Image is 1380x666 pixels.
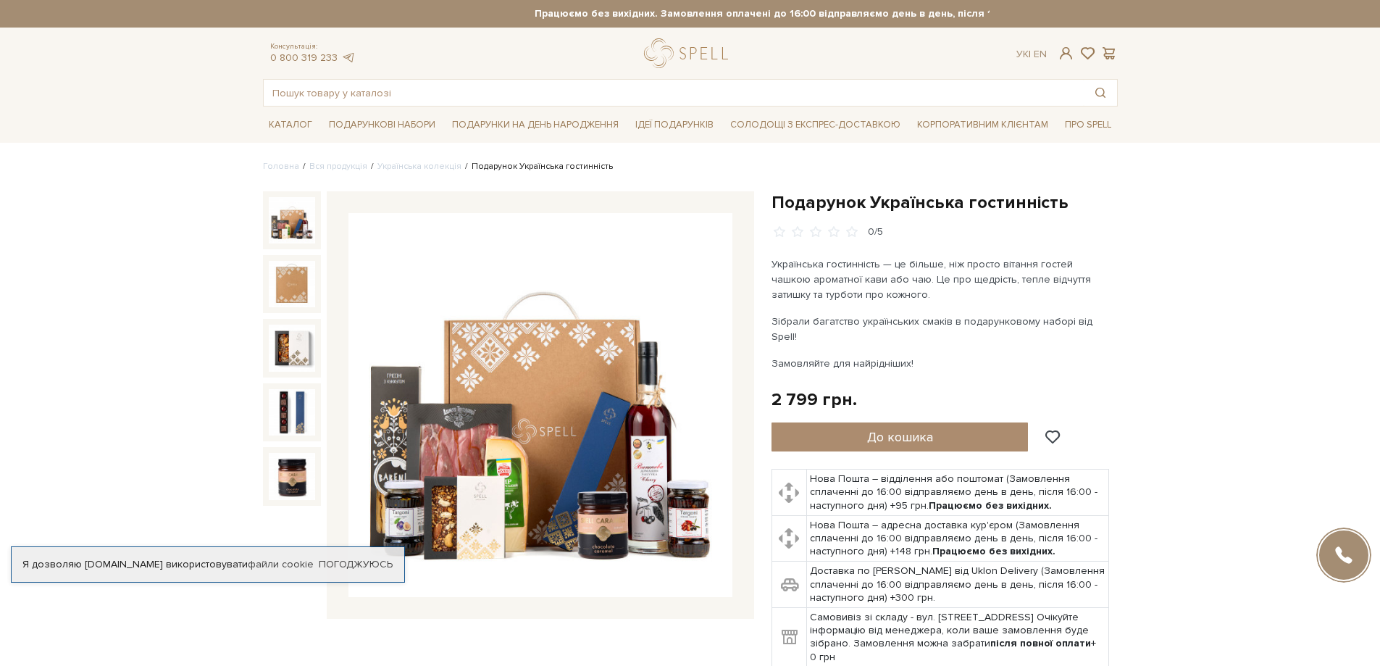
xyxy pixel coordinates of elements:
div: Ук [1016,48,1047,61]
td: Нова Пошта – адресна доставка кур'єром (Замовлення сплаченні до 16:00 відправляємо день в день, п... [807,515,1109,562]
span: | [1029,48,1031,60]
input: Пошук товару у каталозі [264,80,1084,106]
img: Подарунок Українська гостинність [269,197,315,243]
td: Доставка по [PERSON_NAME] від Uklon Delivery (Замовлення сплаченні до 16:00 відправляємо день в д... [807,562,1109,608]
a: En [1034,48,1047,60]
p: Зібрали багатство українських смаків в подарунковому наборі від Spell! [771,314,1111,344]
a: Вся продукція [309,161,367,172]
p: Замовляйте для найрідніших! [771,356,1111,371]
button: Пошук товару у каталозі [1084,80,1117,106]
p: Українська гостинність — це більше, ніж просто вітання гостей чашкою ароматної кави або чаю. Це п... [771,257,1111,302]
a: Солодощі з експрес-доставкою [724,112,906,137]
a: Українська колекція [377,161,461,172]
a: Погоджуюсь [319,558,393,571]
span: Каталог [263,114,318,136]
div: 2 799 грн. [771,388,857,411]
img: Подарунок Українська гостинність [269,389,315,436]
a: Корпоративним клієнтам [911,112,1054,137]
li: Подарунок Українська гостинність [461,160,613,173]
b: Працюємо без вихідних. [929,499,1052,512]
img: Подарунок Українська гостинність [348,213,732,597]
span: Консультація: [270,42,356,51]
strong: Працюємо без вихідних. Замовлення оплачені до 16:00 відправляємо день в день, після 16:00 - насту... [391,7,1246,20]
a: 0 800 319 233 [270,51,338,64]
b: після повної оплати [990,637,1091,649]
h1: Подарунок Українська гостинність [771,191,1118,214]
div: Я дозволяю [DOMAIN_NAME] використовувати [12,558,404,571]
a: Головна [263,161,299,172]
span: Подарунки на День народження [446,114,624,136]
a: logo [644,38,735,68]
button: До кошика [771,423,1029,451]
img: Подарунок Українська гостинність [269,261,315,307]
img: Подарунок Українська гостинність [269,325,315,371]
b: Працюємо без вихідних. [932,545,1055,557]
a: telegram [341,51,356,64]
span: Ідеї подарунків [630,114,719,136]
span: Про Spell [1059,114,1117,136]
div: 0/5 [868,225,883,239]
img: Подарунок Українська гостинність [269,453,315,499]
span: До кошика [867,429,933,445]
a: файли cookie [248,558,314,570]
span: Подарункові набори [323,114,441,136]
td: Нова Пошта – відділення або поштомат (Замовлення сплаченні до 16:00 відправляємо день в день, піс... [807,470,1109,516]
